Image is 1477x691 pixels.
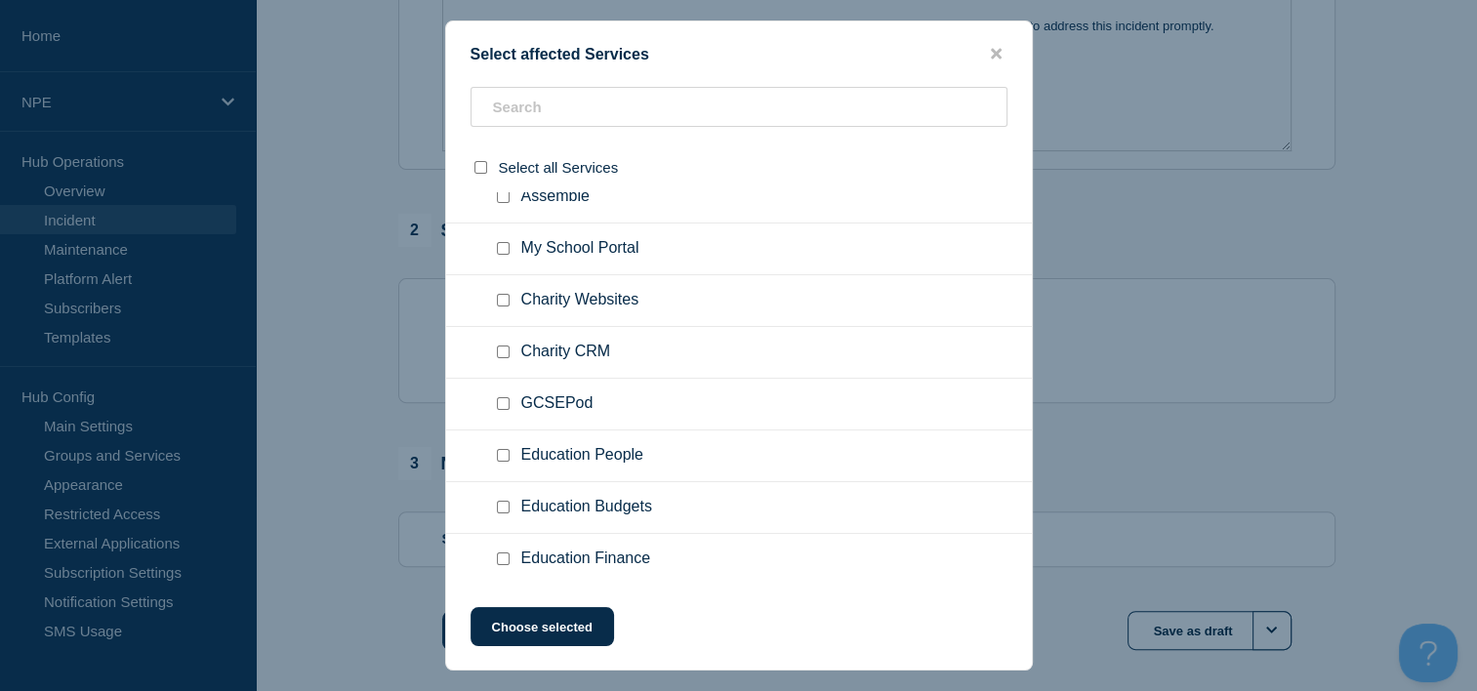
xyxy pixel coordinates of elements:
input: Education Budgets checkbox [497,501,510,513]
input: GCSEPod checkbox [497,397,510,410]
button: close button [985,45,1007,63]
div: Select affected Services [446,45,1032,63]
span: Education Finance [521,549,651,569]
input: Charity Websites checkbox [497,294,510,306]
input: select all checkbox [474,161,487,174]
span: GCSEPod [521,394,594,414]
span: My School Portal [521,239,639,259]
span: Education Budgets [521,498,652,517]
button: Choose selected [471,607,614,646]
input: Assemble checkbox [497,190,510,203]
span: Select all Services [499,159,619,176]
span: Education People [521,446,643,466]
span: Charity CRM [521,343,611,362]
input: Education People checkbox [497,449,510,462]
span: Assemble [521,187,590,207]
input: My School Portal checkbox [497,242,510,255]
input: Search [471,87,1007,127]
span: Charity Websites [521,291,639,310]
input: Education Finance checkbox [497,552,510,565]
input: Charity CRM checkbox [497,345,510,358]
